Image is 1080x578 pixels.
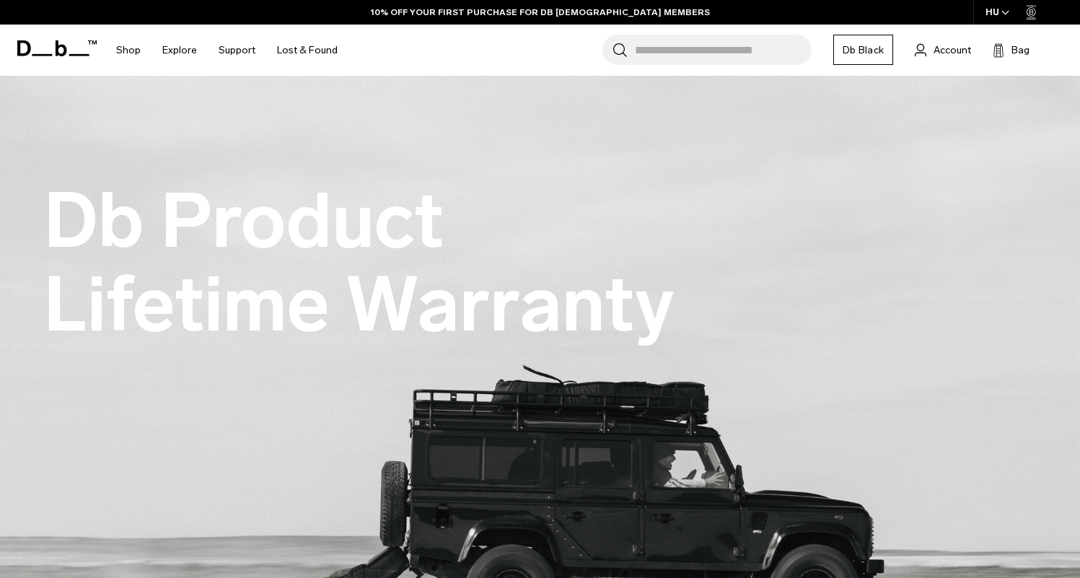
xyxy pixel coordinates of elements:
[934,43,971,58] span: Account
[43,180,693,346] h1: Db Product Lifetime Warranty
[116,25,141,76] a: Shop
[915,41,971,58] a: Account
[277,25,338,76] a: Lost & Found
[993,41,1029,58] button: Bag
[162,25,197,76] a: Explore
[371,6,710,19] a: 10% OFF YOUR FIRST PURCHASE FOR DB [DEMOGRAPHIC_DATA] MEMBERS
[1011,43,1029,58] span: Bag
[219,25,255,76] a: Support
[105,25,348,76] nav: Main Navigation
[833,35,893,65] a: Db Black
